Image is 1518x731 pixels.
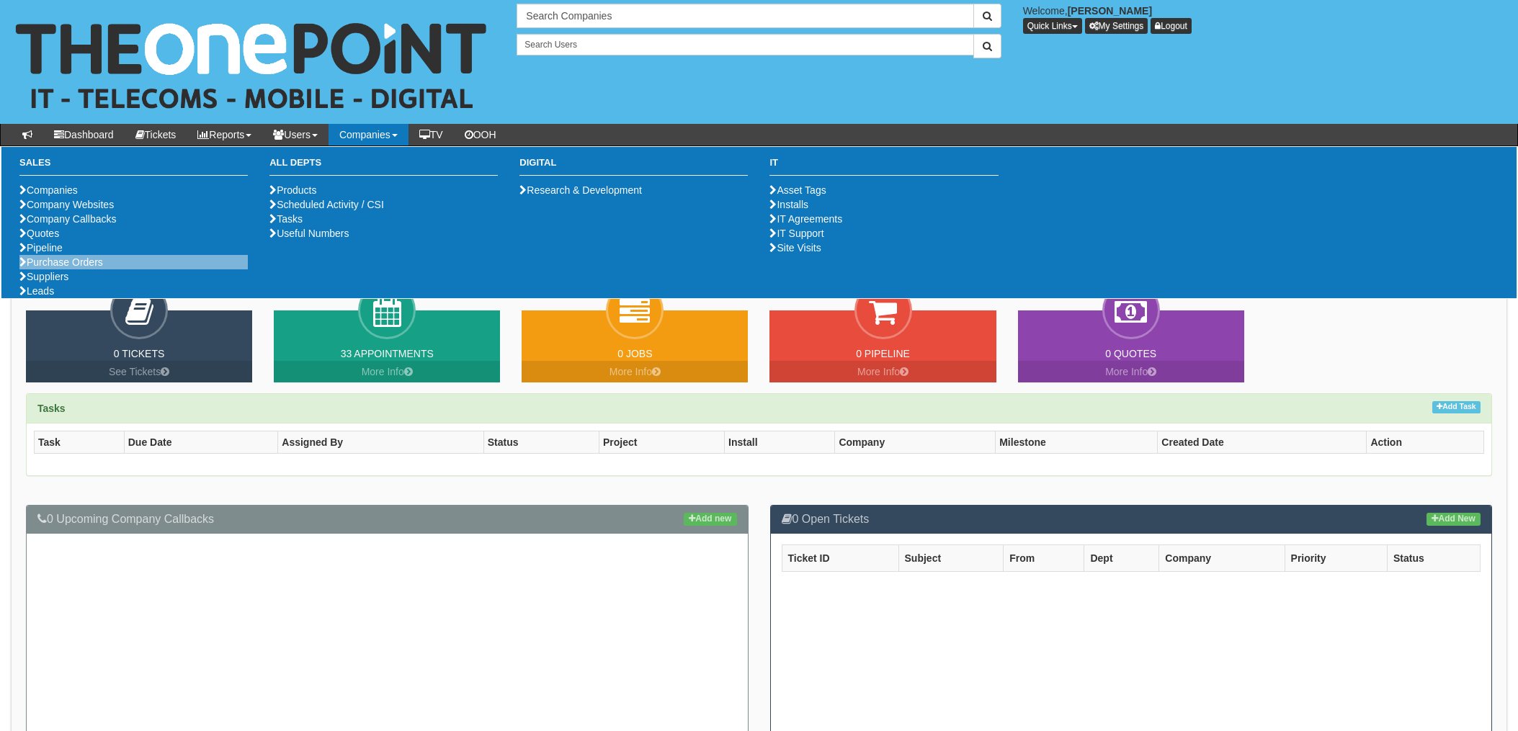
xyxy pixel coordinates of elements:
[408,124,454,145] a: TV
[769,242,821,254] a: Site Visits
[1158,431,1367,454] th: Created Date
[19,285,54,297] a: Leads
[19,199,114,210] a: Company Websites
[19,256,103,268] a: Purchase Orders
[1068,5,1152,17] b: [PERSON_NAME]
[519,158,748,176] h3: Digital
[1018,361,1244,382] a: More Info
[483,431,599,454] th: Status
[1432,401,1481,413] a: Add Task
[1387,544,1480,571] th: Status
[1023,18,1082,34] button: Quick Links
[1427,513,1481,526] a: Add New
[19,228,59,239] a: Quotes
[996,431,1158,454] th: Milestone
[124,431,278,454] th: Due Date
[262,124,329,145] a: Users
[37,403,66,414] strong: Tasks
[522,361,748,382] a: More Info
[769,361,996,382] a: More Info
[125,124,187,145] a: Tickets
[769,213,842,225] a: IT Agreements
[599,431,724,454] th: Project
[278,431,483,454] th: Assigned By
[725,431,835,454] th: Install
[1105,348,1156,359] a: 0 Quotes
[898,544,1004,571] th: Subject
[1004,544,1084,571] th: From
[269,213,303,225] a: Tasks
[269,158,498,176] h3: All Depts
[19,213,117,225] a: Company Callbacks
[1085,18,1148,34] a: My Settings
[1159,544,1285,571] th: Company
[114,348,165,359] a: 0 Tickets
[19,271,68,282] a: Suppliers
[782,544,898,571] th: Ticket ID
[1084,544,1159,571] th: Dept
[341,348,434,359] a: 33 Appointments
[269,184,316,196] a: Products
[617,348,652,359] a: 0 Jobs
[782,513,1481,526] h3: 0 Open Tickets
[1367,431,1484,454] th: Action
[19,184,78,196] a: Companies
[1151,18,1192,34] a: Logout
[517,34,973,55] input: Search Users
[684,513,736,526] a: Add new
[519,184,642,196] a: Research & Development
[43,124,125,145] a: Dashboard
[1285,544,1387,571] th: Priority
[269,199,384,210] a: Scheduled Activity / CSI
[26,361,252,382] a: See Tickets
[769,158,998,176] h3: IT
[769,228,823,239] a: IT Support
[274,361,500,382] a: More Info
[769,199,808,210] a: Installs
[19,158,248,176] h3: Sales
[269,228,349,239] a: Useful Numbers
[856,348,910,359] a: 0 Pipeline
[35,431,125,454] th: Task
[835,431,996,454] th: Company
[517,4,973,28] input: Search Companies
[19,242,63,254] a: Pipeline
[37,513,737,526] h3: 0 Upcoming Company Callbacks
[187,124,262,145] a: Reports
[1012,4,1518,34] div: Welcome,
[769,184,826,196] a: Asset Tags
[329,124,408,145] a: Companies
[454,124,507,145] a: OOH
